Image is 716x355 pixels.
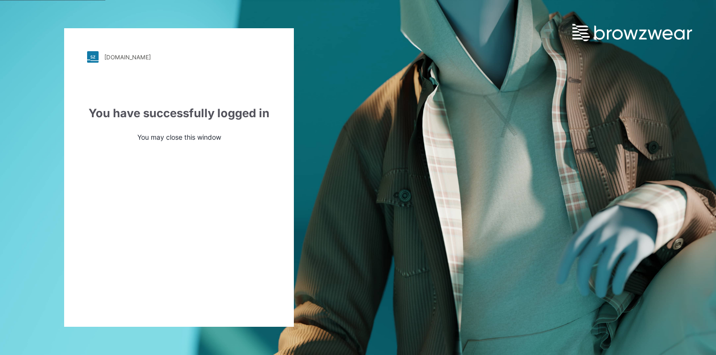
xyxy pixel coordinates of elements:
div: [DOMAIN_NAME] [104,54,151,61]
img: browzwear-logo.e42bd6dac1945053ebaf764b6aa21510.svg [572,24,692,41]
div: You have successfully logged in [87,105,271,122]
img: stylezone-logo.562084cfcfab977791bfbf7441f1a819.svg [87,51,99,63]
a: [DOMAIN_NAME] [87,51,271,63]
p: You may close this window [87,132,271,142]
